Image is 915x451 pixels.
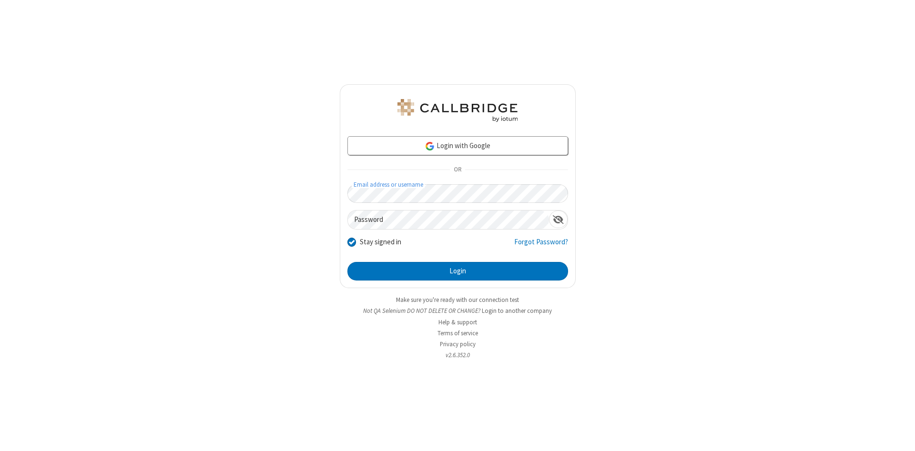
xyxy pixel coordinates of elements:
span: OR [450,163,465,177]
input: Email address or username [347,184,568,203]
li: v2.6.352.0 [340,351,576,360]
li: Not QA Selenium DO NOT DELETE OR CHANGE? [340,306,576,315]
button: Login [347,262,568,281]
a: Help & support [438,318,477,326]
a: Make sure you're ready with our connection test [396,296,519,304]
a: Terms of service [437,329,478,337]
iframe: Chat [891,426,908,444]
img: QA Selenium DO NOT DELETE OR CHANGE [396,99,519,122]
button: Login to another company [482,306,552,315]
img: google-icon.png [425,141,435,151]
div: Show password [549,210,568,228]
a: Privacy policy [440,340,476,348]
label: Stay signed in [360,237,401,248]
input: Password [348,210,549,229]
a: Login with Google [347,136,568,155]
a: Forgot Password? [514,237,568,255]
